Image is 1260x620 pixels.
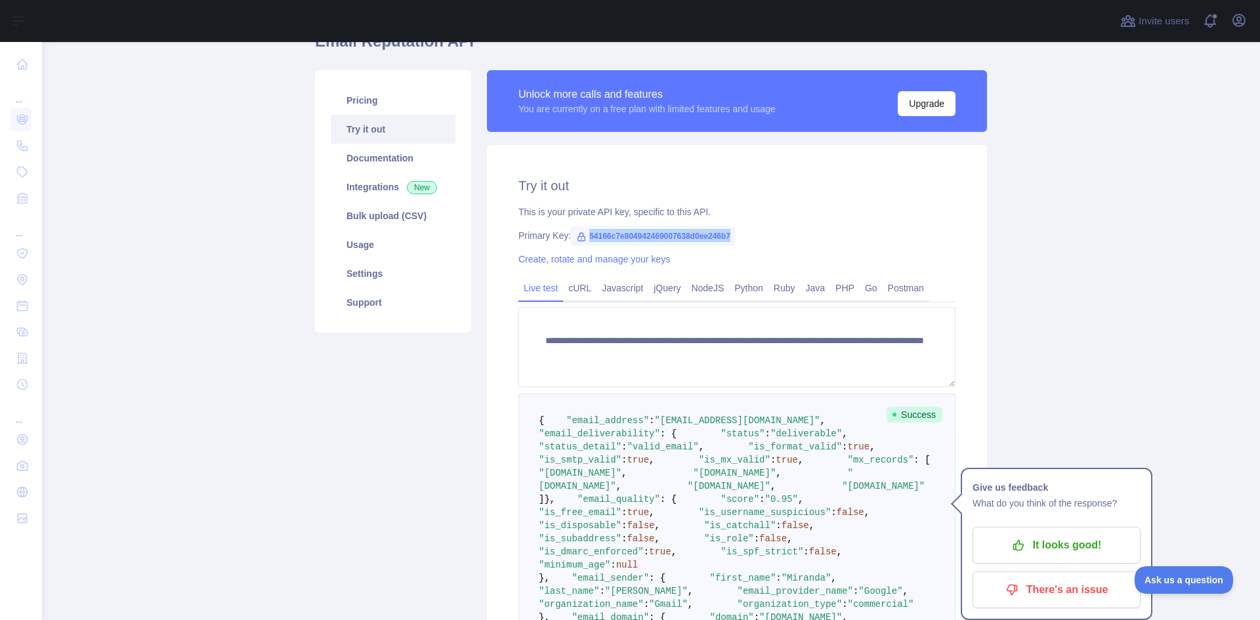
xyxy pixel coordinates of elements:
span: "[DOMAIN_NAME]" [842,481,925,491]
span: , [820,415,826,426]
span: "email_quality" [577,494,660,505]
span: : [644,599,649,610]
span: "deliverable" [770,428,842,439]
span: , [831,573,836,583]
span: true [649,547,671,557]
span: , [649,455,654,465]
span: "is_subaddress" [539,533,621,544]
span: "is_mx_valid" [699,455,770,465]
span: "email_deliverability" [539,428,660,439]
a: Javascript [597,278,648,299]
span: "is_role" [704,533,754,544]
span: "email_address" [566,415,649,426]
span: : [644,547,649,557]
span: "0.95" [765,494,798,505]
span: "email_provider_name" [737,586,852,596]
span: : [621,520,627,531]
span: : [803,547,808,557]
span: , [649,507,654,518]
p: What do you think of the response? [973,495,1141,511]
span: : [759,494,765,505]
span: : { [649,573,665,583]
span: Success [887,407,942,423]
span: , [787,533,792,544]
span: : { [660,494,677,505]
span: : [770,455,776,465]
span: "email_sender" [572,573,649,583]
span: "last_name" [539,586,599,596]
span: "is_free_email" [539,507,621,518]
span: : [853,586,858,596]
span: "Google" [858,586,902,596]
p: There's an issue [982,579,1131,601]
a: Settings [331,259,455,288]
span: : [621,507,627,518]
span: : [776,573,781,583]
div: You are currently on a free plan with limited features and usage [518,102,776,115]
span: "is_dmarc_enforced" [539,547,644,557]
span: : [831,507,836,518]
span: "organization_name" [539,599,644,610]
span: "is_username_suspicious" [699,507,831,518]
span: : { [660,428,677,439]
span: : [842,599,847,610]
a: Documentation [331,144,455,173]
span: "is_disposable" [539,520,621,531]
button: Invite users [1118,10,1192,31]
span: : [610,560,616,570]
span: , [688,586,693,596]
span: , [864,507,870,518]
span: true [848,442,870,452]
button: Upgrade [898,91,955,116]
span: }, [539,573,550,583]
a: cURL [563,278,597,299]
span: "organization_type" [737,599,842,610]
span: , [798,494,803,505]
div: ... [10,213,31,239]
span: "minimum_age" [539,560,610,570]
span: false [782,520,809,531]
span: { [539,415,544,426]
iframe: Toggle Customer Support [1135,566,1234,594]
span: , [776,468,781,478]
span: true [776,455,798,465]
span: : [842,442,847,452]
span: null [616,560,639,570]
a: Usage [331,230,455,259]
a: PHP [830,278,860,299]
span: , [770,481,776,491]
span: , [616,481,621,491]
span: 54166c7e804942469007638d0ee246b7 [571,226,736,246]
span: "[EMAIL_ADDRESS][DOMAIN_NAME]" [654,415,820,426]
span: : [ [913,455,930,465]
div: Primary Key: [518,229,955,242]
span: Invite users [1139,14,1189,29]
span: "first_name" [709,573,776,583]
span: "is_smtp_valid" [539,455,621,465]
a: Integrations New [331,173,455,201]
span: false [627,533,654,544]
a: Create, rotate and manage your keys [518,254,670,264]
div: Unlock more calls and features [518,87,776,102]
a: Bulk upload (CSV) [331,201,455,230]
span: false [837,507,864,518]
span: , [903,586,908,596]
span: "Gmail" [649,599,688,610]
button: There's an issue [973,571,1141,608]
span: false [627,520,654,531]
span: , [798,455,803,465]
h2: Try it out [518,176,955,195]
span: "mx_records" [848,455,914,465]
span: ] [539,494,544,505]
span: : [765,428,770,439]
span: "[PERSON_NAME]" [605,586,688,596]
span: "Miranda" [782,573,831,583]
h1: Email Reputation API [315,31,987,62]
span: "valid_email" [627,442,698,452]
span: , [621,468,627,478]
a: Pricing [331,86,455,115]
span: , [699,442,704,452]
a: NodeJS [686,278,729,299]
span: : [621,533,627,544]
span: "score" [721,494,759,505]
